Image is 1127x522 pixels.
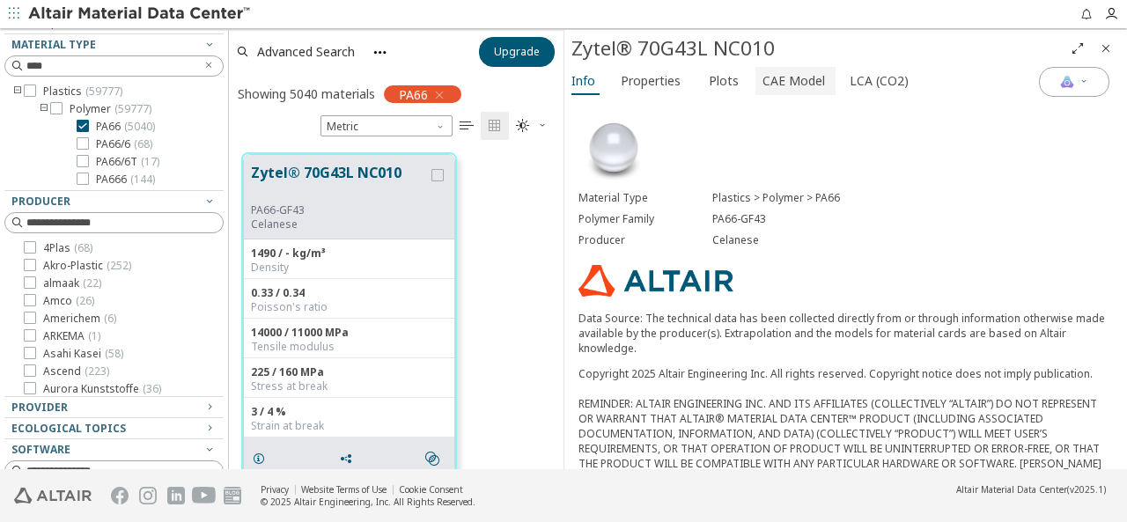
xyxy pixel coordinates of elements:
[4,34,224,55] button: Material Type
[762,67,825,95] span: CAE Model
[251,326,447,340] div: 14000 / 11000 MPa
[43,85,122,99] span: Plastics
[956,483,1106,496] div: (v2025.1)
[43,312,116,326] span: Americhem
[399,483,463,496] a: Cookie Consent
[43,364,109,379] span: Ascend
[494,45,540,59] span: Upgrade
[251,203,428,217] div: PA66-GF43
[76,293,94,308] span: ( 26 )
[43,294,94,308] span: Amco
[578,212,712,226] div: Polymer Family
[578,311,1113,356] p: Data Source: The technical data has been collected directly from or through information otherwise...
[712,233,1113,247] div: Celanese
[251,162,428,203] button: Zytel® 70G43L NC010
[11,400,68,415] span: Provider
[11,442,70,457] span: Software
[571,34,1064,62] div: Zytel® 70G43L NC010
[1064,34,1092,62] button: Full Screen
[85,364,109,379] span: ( 223 )
[399,86,428,102] span: PA66
[11,85,24,99] i: toogle group
[251,217,428,232] p: Celanese
[11,194,70,209] span: Producer
[320,115,453,136] span: Metric
[481,112,509,140] button: Tile View
[104,311,116,326] span: ( 6 )
[578,191,712,205] div: Material Type
[74,240,92,255] span: ( 68 )
[578,114,649,184] img: Material Type Image
[96,120,155,134] span: PA66
[251,300,447,314] div: Poisson's ratio
[479,37,555,67] button: Upgrade
[83,276,101,290] span: ( 22 )
[11,37,96,52] span: Material Type
[453,112,481,140] button: Table View
[712,212,1113,226] div: PA66-GF43
[4,439,224,460] button: Software
[251,286,447,300] div: 0.33 / 0.34
[712,191,1113,205] div: Plastics > Polymer > PA66
[43,276,101,290] span: almaak
[96,173,155,187] span: PA666
[1060,75,1074,89] img: AI Copilot
[96,137,152,151] span: PA66/6
[43,259,131,273] span: Akro-Plastic
[4,418,224,439] button: Ecological Topics
[124,119,155,134] span: ( 5040 )
[460,119,474,133] i: 
[331,441,368,476] button: Share
[244,441,281,476] button: Details
[251,365,447,379] div: 225 / 160 MPa
[43,347,123,361] span: Asahi Kasei
[251,379,447,393] div: Stress at break
[43,382,161,396] span: Aurora Kunststoffe
[229,140,563,470] div: grid
[141,154,159,169] span: ( 17 )
[1092,34,1120,62] button: Close
[251,246,447,261] div: 1490 / - kg/m³
[251,419,447,433] div: Strain at break
[38,102,50,116] i: toogle group
[105,346,123,361] span: ( 58 )
[621,67,681,95] span: Properties
[578,233,712,247] div: Producer
[4,397,224,418] button: Provider
[251,405,447,419] div: 3 / 4 %
[516,119,530,133] i: 
[956,483,1067,496] span: Altair Material Data Center
[417,441,454,476] button: Similar search
[238,85,375,102] div: Showing 5040 materials
[43,329,100,343] span: ARKEMA
[261,496,475,508] div: © 2025 Altair Engineering, Inc. All Rights Reserved.
[143,381,161,396] span: ( 36 )
[251,340,447,354] div: Tensile modulus
[70,102,151,116] span: Polymer
[261,483,289,496] a: Privacy
[425,452,439,466] i: 
[130,172,155,187] span: ( 144 )
[107,258,131,273] span: ( 252 )
[11,421,126,436] span: Ecological Topics
[28,5,253,23] img: Altair Material Data Center
[578,265,733,297] img: Logo - Provider
[14,488,92,504] img: Altair Engineering
[1039,67,1109,97] button: AI Copilot
[85,84,122,99] span: ( 59777 )
[488,119,502,133] i: 
[709,67,739,95] span: Plots
[114,101,151,116] span: ( 59777 )
[509,112,555,140] button: Theme
[320,115,453,136] div: Unit System
[301,483,387,496] a: Website Terms of Use
[43,241,92,255] span: 4Plas
[134,136,152,151] span: ( 68 )
[96,155,159,169] span: PA66/6T
[251,261,447,275] div: Density
[850,67,909,95] span: LCA (CO2)
[257,46,355,58] span: Advanced Search
[88,328,100,343] span: ( 1 )
[4,191,224,212] button: Producer
[571,67,595,95] span: Info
